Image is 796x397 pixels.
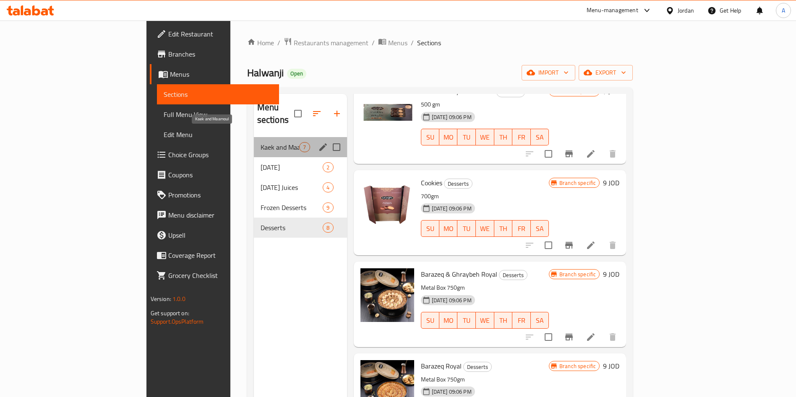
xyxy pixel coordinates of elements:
[172,293,185,304] span: 1.0.0
[323,223,333,233] div: items
[522,65,575,80] button: import
[421,176,442,189] span: Cookies
[323,202,333,213] div: items
[457,129,476,145] button: TU
[287,70,306,77] span: Open
[603,327,623,347] button: delete
[421,374,549,385] p: Metal Box 750gm
[603,86,619,97] h6: 7 JOD
[603,235,623,255] button: delete
[439,312,458,329] button: MO
[150,24,279,44] a: Edit Restaurant
[168,250,273,260] span: Coverage Report
[421,268,497,280] span: Barazeq & Ghraybeh Royal
[323,163,333,171] span: 2
[528,67,569,78] span: import
[388,38,407,48] span: Menus
[531,312,549,329] button: SA
[323,182,333,192] div: items
[586,240,596,250] a: Edit menu item
[498,314,509,327] span: TH
[461,131,472,143] span: TU
[168,270,273,280] span: Grocery Checklist
[378,37,407,48] a: Menus
[360,86,414,139] img: Peti Four Royal Cardboard
[479,223,491,235] span: WE
[150,165,279,185] a: Coupons
[534,131,546,143] span: SA
[317,141,329,153] button: edit
[534,314,546,327] span: SA
[461,314,472,327] span: TU
[323,204,333,212] span: 9
[323,184,333,192] span: 4
[168,49,273,59] span: Branches
[559,144,579,164] button: Branch-specific-item
[150,44,279,64] a: Branches
[559,235,579,255] button: Branch-specific-item
[150,245,279,265] a: Coverage Report
[254,177,347,197] div: [DATE] Juices4
[444,179,472,189] div: Desserts
[499,270,527,280] span: Desserts
[168,210,273,220] span: Menu disclaimer
[425,131,436,143] span: SU
[254,134,347,241] nav: Menu sections
[151,316,204,327] a: Support.OpsPlatform
[603,360,619,372] h6: 9 JOD
[327,104,347,124] button: Add section
[421,220,439,237] button: SU
[556,270,599,278] span: Branch specific
[516,223,527,235] span: FR
[587,5,638,16] div: Menu-management
[360,268,414,322] img: Barazeq & Ghraybeh Royal
[421,129,439,145] button: SU
[499,270,527,280] div: Desserts
[168,190,273,200] span: Promotions
[428,205,475,213] span: [DATE] 09:06 PM
[782,6,785,15] span: A
[425,223,436,235] span: SU
[457,220,476,237] button: TU
[678,6,694,15] div: Jordan
[323,224,333,232] span: 8
[168,170,273,180] span: Coupons
[151,293,171,304] span: Version:
[254,157,347,177] div: [DATE]2
[261,142,300,152] span: Kaek and Maamoul
[168,230,273,240] span: Upsell
[439,129,458,145] button: MO
[585,67,626,78] span: export
[556,179,599,187] span: Branch specific
[603,268,619,280] h6: 9 JOD
[164,130,273,140] span: Edit Menu
[411,38,414,48] li: /
[498,131,509,143] span: TH
[457,312,476,329] button: TU
[512,220,531,237] button: FR
[428,113,475,121] span: [DATE] 09:06 PM
[540,328,557,346] span: Select to update
[254,137,347,157] div: Kaek and Maamoul7edit
[151,308,189,319] span: Get support on:
[261,162,323,172] span: [DATE]
[421,99,549,110] p: 500 gm
[164,89,273,99] span: Sections
[479,314,491,327] span: WE
[494,220,513,237] button: TH
[157,84,279,104] a: Sections
[261,182,323,192] div: Ramadan Juices
[300,143,309,151] span: 7
[168,29,273,39] span: Edit Restaurant
[421,312,439,329] button: SU
[534,223,546,235] span: SA
[157,125,279,145] a: Edit Menu
[261,223,323,233] span: Desserts
[464,362,491,372] span: Desserts
[261,182,323,192] span: [DATE] Juices
[428,388,475,396] span: [DATE] 09:06 PM
[498,223,509,235] span: TH
[170,69,273,79] span: Menus
[428,296,475,304] span: [DATE] 09:06 PM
